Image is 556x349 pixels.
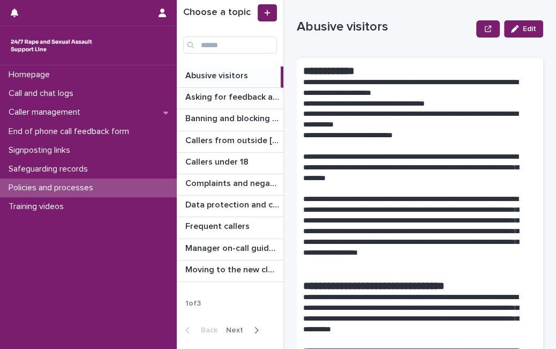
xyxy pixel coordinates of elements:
p: Moving to the new cloud contact centre [185,263,281,275]
a: Banning and blocking callersBanning and blocking callers [177,109,283,131]
button: Edit [504,20,543,38]
img: rhQMoQhaT3yELyF149Cw [9,35,94,56]
a: Abusive visitorsAbusive visitors [177,66,283,88]
span: Back [194,326,217,334]
p: Asking for feedback and demographic data [185,90,281,102]
button: Back [177,325,222,335]
a: Data protection and confidentiality guidanceData protection and confidentiality guidance [177,196,283,217]
p: Homepage [4,70,58,80]
a: Manager on-call guidanceManager on-call guidance [177,239,283,261]
p: 1 of 3 [177,291,209,317]
p: Banning and blocking callers [185,112,281,124]
button: Next [222,325,267,335]
input: Search [183,36,277,54]
p: Manager on-call guidance [185,241,281,254]
span: Next [226,326,250,334]
a: Moving to the new cloud contact centreMoving to the new cloud contact centre [177,261,283,282]
p: Abusive visitors [185,69,250,81]
p: Callers under 18 [185,155,251,167]
p: Frequent callers [185,219,252,232]
p: Complaints and negative feedback [185,176,281,189]
p: Call and chat logs [4,88,82,99]
p: Callers from outside England & Wales [185,133,281,146]
span: Edit [523,25,536,33]
p: Abusive visitors [297,19,472,35]
p: Safeguarding records [4,164,96,174]
p: Signposting links [4,145,79,155]
a: Complaints and negative feedbackComplaints and negative feedback [177,174,283,196]
a: Callers under 18Callers under 18 [177,153,283,174]
p: Policies and processes [4,183,102,193]
p: End of phone call feedback form [4,127,138,137]
p: Caller management [4,107,89,117]
p: Data protection and confidentiality guidance [185,198,281,210]
a: Asking for feedback and demographic dataAsking for feedback and demographic data [177,88,283,109]
p: Training videos [4,202,72,212]
h1: Choose a topic [183,7,256,19]
a: Callers from outside [GEOGRAPHIC_DATA]Callers from outside [GEOGRAPHIC_DATA] [177,131,283,153]
a: Frequent callersFrequent callers [177,217,283,239]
